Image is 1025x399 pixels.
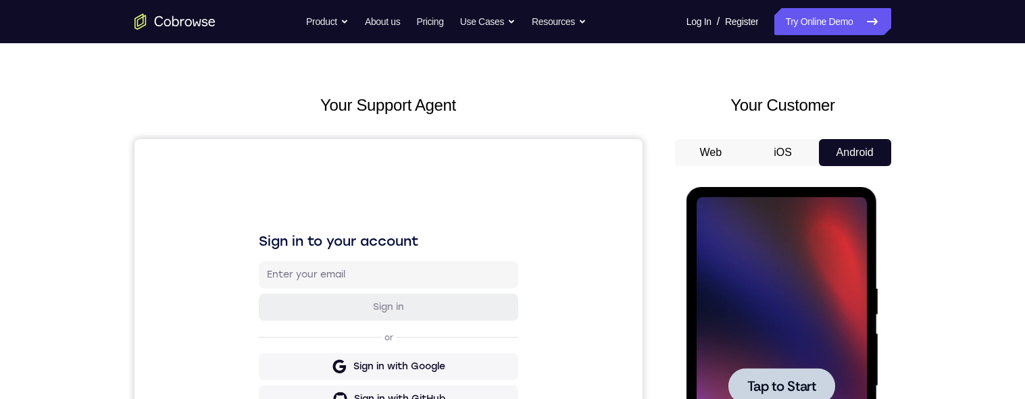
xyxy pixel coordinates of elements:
a: Register [725,8,758,35]
button: Sign in with Google [124,214,384,241]
button: iOS [747,139,819,166]
p: Don't have an account? [124,349,384,360]
h2: Your Customer [675,93,891,117]
button: Sign in with Zendesk [124,311,384,338]
button: Product [306,8,349,35]
p: or [247,193,261,204]
button: Use Cases [460,8,516,35]
span: / [717,14,720,30]
h2: Your Support Agent [134,93,643,117]
a: Log In [686,8,711,35]
button: Resources [532,8,586,35]
div: Sign in with GitHub [220,253,311,267]
a: Go to the home page [134,14,216,30]
div: Sign in with Google [219,221,311,234]
button: Android [819,139,891,166]
button: Sign in with GitHub [124,246,384,273]
a: Try Online Demo [774,8,891,35]
button: Web [675,139,747,166]
button: Sign in with Intercom [124,279,384,306]
span: Tap to Start [61,192,130,206]
div: Sign in with Zendesk [216,318,315,331]
a: Pricing [416,8,443,35]
a: Create a new account [228,350,324,359]
div: Sign in with Intercom [214,286,316,299]
button: Tap to Start [42,181,149,217]
a: About us [365,8,400,35]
